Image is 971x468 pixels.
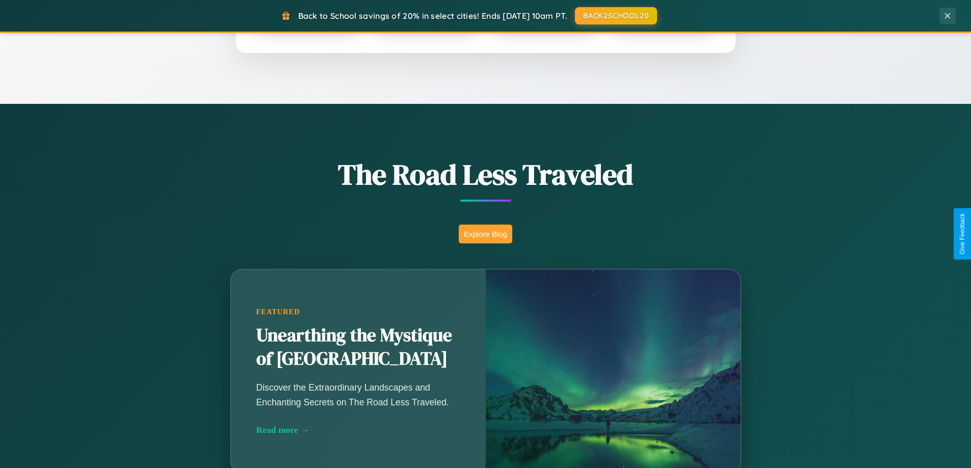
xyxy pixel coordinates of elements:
[459,225,512,243] button: Explore Blog
[256,425,460,435] div: Read more →
[180,155,792,194] h1: The Road Less Traveled
[575,7,657,24] button: BACK2SCHOOL20
[256,380,460,409] p: Discover the Extraordinary Landscapes and Enchanting Secrets on The Road Less Traveled.
[256,308,460,316] div: Featured
[298,11,567,21] span: Back to School savings of 20% in select cities! Ends [DATE] 10am PT.
[256,324,460,371] h2: Unearthing the Mystique of [GEOGRAPHIC_DATA]
[959,213,966,255] div: Give Feedback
